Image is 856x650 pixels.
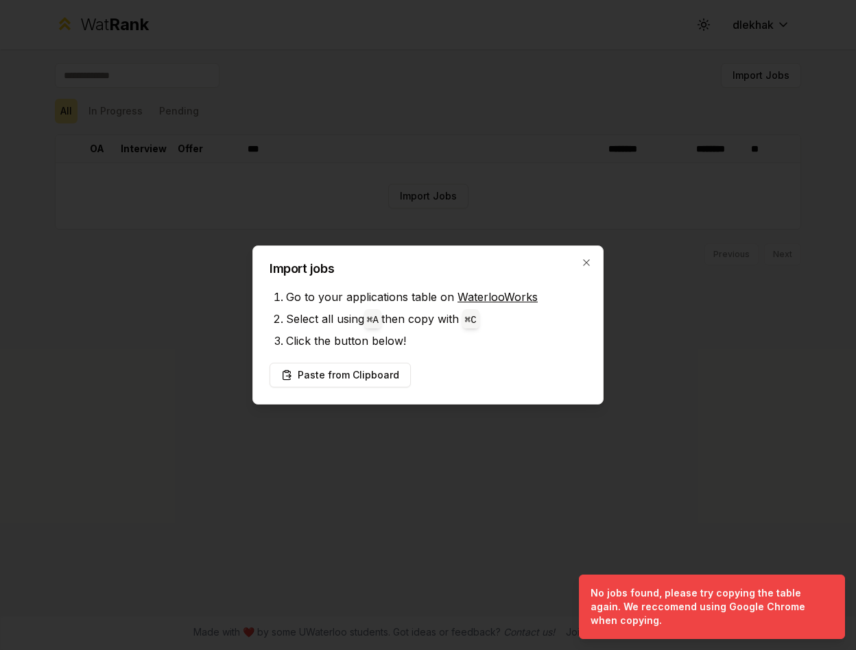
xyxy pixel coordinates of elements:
code: ⌘ C [465,315,477,326]
h2: Import jobs [270,263,586,275]
li: Click the button below! [286,330,586,352]
div: No jobs found, please try copying the table again. We reccomend using Google Chrome when copying. [591,586,828,627]
a: WaterlooWorks [457,290,538,304]
li: Go to your applications table on [286,286,586,308]
button: Paste from Clipboard [270,363,411,387]
li: Select all using then copy with [286,308,586,330]
code: ⌘ A [367,315,379,326]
